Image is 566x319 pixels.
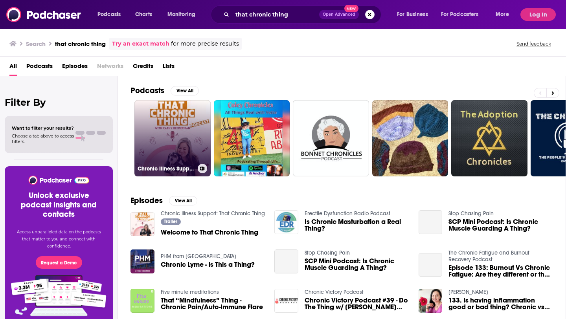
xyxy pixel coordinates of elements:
button: View All [169,196,197,205]
img: Podchaser - Follow, Share and Rate Podcasts [28,176,90,185]
a: Is Chronic Masturbation a Real Thing? [305,218,409,232]
button: Log In [520,8,556,21]
span: Monitoring [167,9,195,20]
a: Try an exact match [112,39,169,48]
button: Request a Demo [36,256,82,269]
img: 133. Is having inflammation good or bad thing? Chronic vs acute inflammation! [419,289,443,313]
a: Lists [163,60,175,76]
span: Open Advanced [323,13,355,16]
a: The Chronic Fatigue and Burnout Recovery Podcast [448,249,529,263]
button: open menu [391,8,438,21]
span: More [496,9,509,20]
button: Send feedback [514,40,553,47]
a: Chronic Illness Support: That Chronic Thing [161,210,265,217]
a: 133. Is having inflammation good or bad thing? Chronic vs acute inflammation! [448,297,553,310]
h3: Chronic Illness Support: That Chronic Thing [138,165,195,172]
span: for more precise results [171,39,239,48]
a: Charts [130,8,157,21]
button: open menu [92,8,131,21]
img: Welcome to That Chronic Thing [130,212,154,236]
h3: that chronic thing [55,40,106,48]
img: Podchaser - Follow, Share and Rate Podcasts [6,7,82,22]
img: Chronic Victory Podcast #39 - Do The Thing w/ Jake White Eagle [274,289,298,313]
p: Access unparalleled data on the podcasts that matter to you and connect with confidence. [14,229,103,250]
a: Welcome to That Chronic Thing [161,229,258,236]
span: Chronic Victory Podcast #39 - Do The Thing w/ [PERSON_NAME] Eagle [305,297,409,310]
a: EpisodesView All [130,196,197,205]
a: Chronic Illness Support: That Chronic Thing [134,100,211,176]
input: Search podcasts, credits, & more... [232,8,319,21]
a: Five minute meditations [161,289,219,295]
button: View All [171,86,199,95]
span: Trailer [164,219,177,224]
a: SCP Mini Podcast: Is Chronic Muscle Guarding A Thing? [419,210,443,234]
a: PodcastsView All [130,86,199,95]
button: open menu [162,8,206,21]
h3: Unlock exclusive podcast insights and contacts [14,191,103,219]
a: Episode 133: Burnout Vs Chronic Fatigue: Are they different or the same thing? [419,253,443,277]
h2: Filter By [5,97,113,108]
a: Chronic Victory Podcast #39 - Do The Thing w/ Jake White Eagle [305,297,409,310]
span: Charts [135,9,152,20]
a: That “Mindfulness” Thing - Chronic Pain/Auto-Immune Flare [161,297,265,310]
h3: Search [26,40,46,48]
img: Chronic Lyme - Is This a Thing? [130,249,154,273]
span: Podcasts [97,9,121,20]
a: Elizabeth-Healing leaky Gut [448,289,488,295]
h2: Podcasts [130,86,164,95]
a: All [9,60,17,76]
span: New [344,5,358,12]
a: Podcasts [26,60,53,76]
button: Open AdvancedNew [319,10,359,19]
a: Erectile Dysfunction Radio Podcast [305,210,390,217]
a: Chronic Lyme - Is This a Thing? [161,261,255,268]
a: PHM from Pittsburgh [161,253,236,260]
a: Episode 133: Burnout Vs Chronic Fatigue: Are they different or the same thing? [448,264,553,278]
span: Want to filter your results? [12,125,74,131]
div: Search podcasts, credits, & more... [218,5,389,24]
a: Stop Chasing Pain [448,210,494,217]
a: Chronic Victory Podcast [305,289,364,295]
img: Is Chronic Masturbation a Real Thing? [274,210,298,234]
a: SCP Mini Podcast: Is Chronic Muscle Guarding A Thing? [274,249,298,273]
a: Episodes [62,60,88,76]
span: For Podcasters [441,9,479,20]
a: SCP Mini Podcast: Is Chronic Muscle Guarding A Thing? [305,258,409,271]
a: SCP Mini Podcast: Is Chronic Muscle Guarding A Thing? [448,218,553,232]
span: For Business [397,9,428,20]
h2: Episodes [130,196,163,205]
img: Pro Features [8,275,109,317]
span: Choose a tab above to access filters. [12,133,74,144]
button: open menu [490,8,519,21]
a: Stop Chasing Pain [305,249,350,256]
img: That “Mindfulness” Thing - Chronic Pain/Auto-Immune Flare [130,289,154,313]
a: Credits [133,60,153,76]
button: open menu [436,8,490,21]
span: Networks [97,60,123,76]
